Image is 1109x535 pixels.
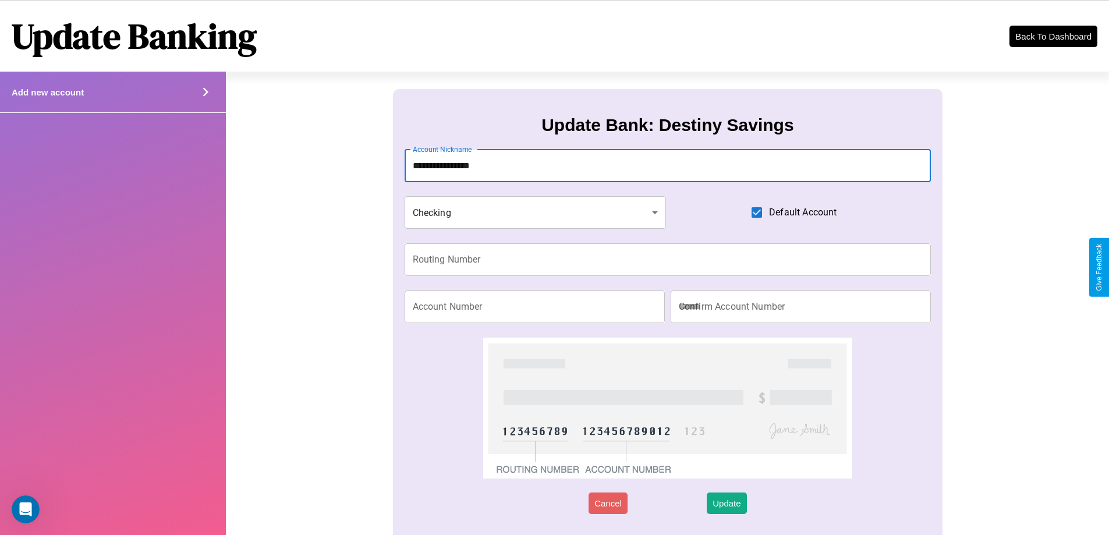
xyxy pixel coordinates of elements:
iframe: Intercom live chat [12,495,40,523]
button: Back To Dashboard [1009,26,1097,47]
h4: Add new account [12,87,84,97]
div: Give Feedback [1095,244,1103,291]
div: Checking [405,196,667,229]
label: Account Nickname [413,144,472,154]
button: Update [707,493,746,514]
button: Cancel [589,493,628,514]
img: check [483,338,852,479]
span: Default Account [769,206,837,219]
h3: Update Bank: Destiny Savings [541,115,793,135]
h1: Update Banking [12,12,257,60]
